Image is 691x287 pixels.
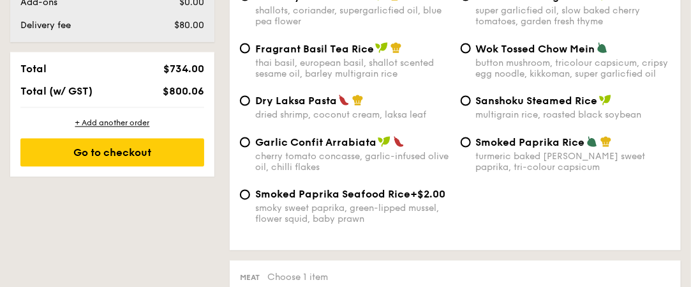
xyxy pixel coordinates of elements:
img: icon-vegetarian.fe4039eb.svg [586,136,598,148]
span: Sanshoku Steamed Rice [476,95,598,107]
img: icon-vegetarian.fe4039eb.svg [597,42,608,54]
span: $800.06 [163,85,204,97]
span: $734.00 [163,63,204,75]
input: Sanshoku Steamed Ricemultigrain rice, roasted black soybean [461,96,471,106]
img: icon-vegan.f8ff3823.svg [378,136,390,148]
span: Smoked Paprika Seafood Rice [255,189,410,201]
input: Wok Tossed Chow Meinbutton mushroom, tricolour capsicum, cripsy egg noodle, kikkoman, super garli... [461,43,471,54]
input: Garlic Confit Arrabiatacherry tomato concasse, garlic-infused olive oil, chilli flakes [240,137,250,148]
input: Smoked Paprika Seafood Rice+$2.00smoky sweet paprika, green-lipped mussel, flower squid, baby prawn [240,190,250,200]
div: smoky sweet paprika, green-lipped mussel, flower squid, baby prawn [255,203,450,225]
span: Total [20,63,47,75]
span: Garlic Confit Arrabiata [255,137,376,149]
img: icon-spicy.37a8142b.svg [393,136,405,148]
img: icon-chef-hat.a58ddaea.svg [390,42,402,54]
input: Dry Laksa Pastadried shrimp, coconut cream, laksa leaf [240,96,250,106]
span: Total (w/ GST) [20,85,93,97]
span: Dry Laksa Pasta [255,95,337,107]
img: icon-chef-hat.a58ddaea.svg [600,136,612,148]
span: Fragrant Basil Tea Rice [255,43,374,55]
div: cherry tomato concasse, garlic-infused olive oil, chilli flakes [255,151,450,173]
img: icon-chef-hat.a58ddaea.svg [352,95,364,106]
img: icon-spicy.37a8142b.svg [338,95,350,106]
span: Meat [240,274,260,283]
div: shallots, coriander, supergarlicfied oil, blue pea flower [255,5,450,27]
span: Choose 1 item [267,272,328,283]
div: Go to checkout [20,139,204,167]
span: $80.00 [174,20,204,31]
input: Smoked Paprika Riceturmeric baked [PERSON_NAME] sweet paprika, tri-colour capsicum [461,137,471,148]
span: +$2.00 [410,189,445,201]
div: + Add another order [20,118,204,128]
div: turmeric baked [PERSON_NAME] sweet paprika, tri-colour capsicum [476,151,671,173]
div: button mushroom, tricolour capsicum, cripsy egg noodle, kikkoman, super garlicfied oil [476,58,671,79]
div: thai basil, european basil, shallot scented sesame oil, barley multigrain rice [255,58,450,79]
img: icon-vegan.f8ff3823.svg [375,42,388,54]
input: Fragrant Basil Tea Ricethai basil, european basil, shallot scented sesame oil, barley multigrain ... [240,43,250,54]
div: super garlicfied oil, slow baked cherry tomatoes, garden fresh thyme [476,5,671,27]
div: dried shrimp, coconut cream, laksa leaf [255,110,450,121]
div: multigrain rice, roasted black soybean [476,110,671,121]
img: icon-vegan.f8ff3823.svg [599,95,612,106]
span: Delivery fee [20,20,71,31]
span: Wok Tossed Chow Mein [476,43,595,55]
span: Smoked Paprika Rice [476,137,585,149]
